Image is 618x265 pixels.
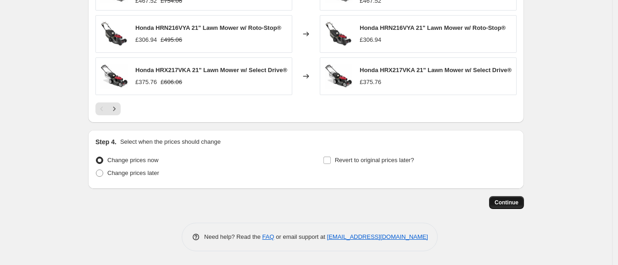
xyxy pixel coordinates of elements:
h2: Step 4. [95,137,117,147]
span: or email support at [274,233,327,240]
a: [EMAIL_ADDRESS][DOMAIN_NAME] [327,233,428,240]
div: £375.76 [135,78,157,87]
span: Change prices later [107,169,159,176]
img: honda-walk-behind-mowers-honda-hrx217vka-21-lawn-mower-w-select-drive-hon-hrx2176vka-arco-lawn-eq... [325,62,352,90]
span: Honda HRX217VKA 21" Lawn Mower w/ Select Drive® [135,67,287,73]
p: Select when the prices should change [120,137,221,147]
strike: £495.06 [161,35,182,45]
button: Continue [489,196,524,209]
div: £306.94 [360,35,381,45]
div: £375.76 [360,78,381,87]
img: honda-walk-behind-mowers-honda-hrn216vya-21-lawn-mower-w-roto-stop-hon-hrn216vya-arco-lawn-equipm... [100,20,128,48]
span: Continue [495,199,518,206]
span: Need help? Read the [204,233,262,240]
strike: £606.06 [161,78,182,87]
span: Honda HRN216VYA 21" Lawn Mower w/ Roto-Stop® [135,24,281,31]
span: Change prices now [107,157,158,164]
img: honda-walk-behind-mowers-honda-hrx217vka-21-lawn-mower-w-select-drive-hon-hrx2176vka-arco-lawn-eq... [100,62,128,90]
button: Next [108,102,121,115]
nav: Pagination [95,102,121,115]
img: honda-walk-behind-mowers-honda-hrn216vya-21-lawn-mower-w-roto-stop-hon-hrn216vya-arco-lawn-equipm... [325,20,352,48]
span: Honda HRN216VYA 21" Lawn Mower w/ Roto-Stop® [360,24,506,31]
span: Revert to original prices later? [335,157,414,164]
a: FAQ [262,233,274,240]
span: Honda HRX217VKA 21" Lawn Mower w/ Select Drive® [360,67,512,73]
div: £306.94 [135,35,157,45]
